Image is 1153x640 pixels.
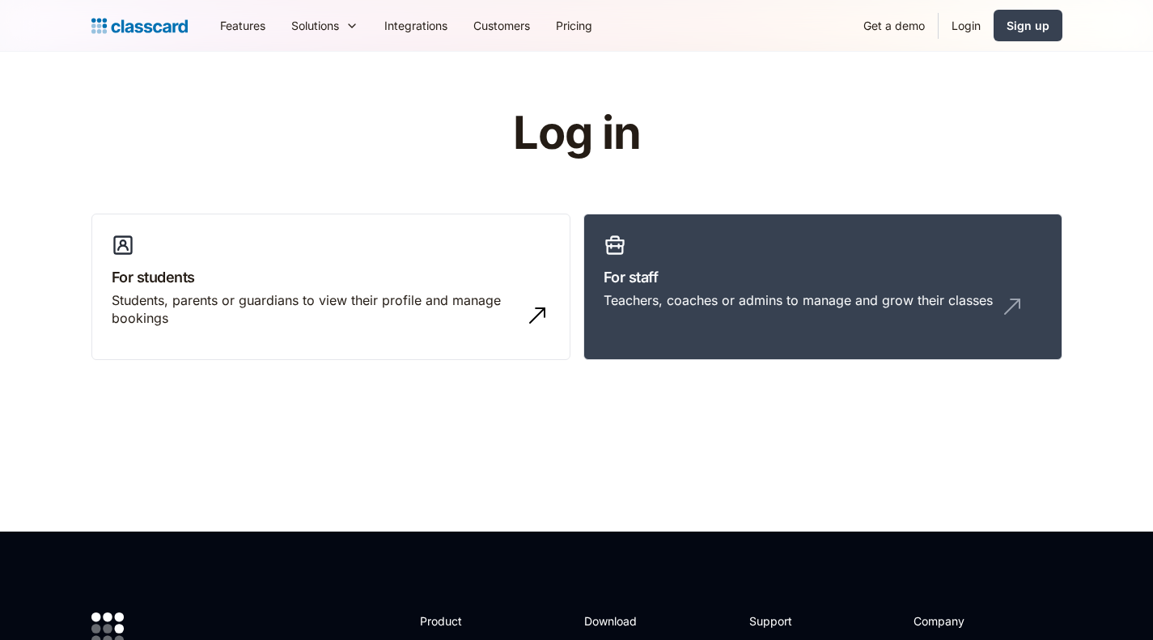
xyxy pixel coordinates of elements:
div: Solutions [278,7,371,44]
h2: Download [584,612,651,629]
a: Integrations [371,7,460,44]
a: Get a demo [850,7,938,44]
div: Sign up [1007,17,1049,34]
a: Features [207,7,278,44]
h2: Company [913,612,1021,629]
a: Sign up [994,10,1062,41]
a: For studentsStudents, parents or guardians to view their profile and manage bookings [91,214,570,361]
h2: Support [749,612,815,629]
div: Solutions [291,17,339,34]
a: Customers [460,7,543,44]
a: For staffTeachers, coaches or admins to manage and grow their classes [583,214,1062,361]
div: Teachers, coaches or admins to manage and grow their classes [604,291,993,309]
h1: Log in [320,108,833,159]
a: Login [939,7,994,44]
h3: For students [112,266,550,288]
h3: For staff [604,266,1042,288]
h2: Product [420,612,507,629]
a: home [91,15,188,37]
div: Students, parents or guardians to view their profile and manage bookings [112,291,518,328]
a: Pricing [543,7,605,44]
